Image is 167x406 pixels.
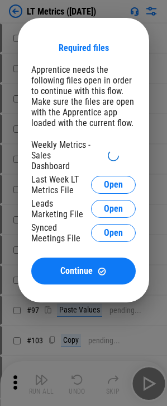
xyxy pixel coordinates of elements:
[104,204,123,213] span: Open
[31,258,136,284] button: ContinueContinue
[60,267,93,276] span: Continue
[59,43,109,53] div: Required files
[31,64,136,128] div: Apprentice needs the following files open in order to continue with this flow. Make sure the file...
[97,267,107,276] img: Continue
[31,139,91,171] div: Weekly Metrics - Sales Dashboard
[31,222,91,244] div: Synced Meetings File
[104,228,123,237] span: Open
[91,176,136,194] button: Open
[91,224,136,242] button: Open
[104,180,123,189] span: Open
[31,174,91,195] div: Last Week LT Metrics File
[31,198,91,220] div: Leads Marketing File
[91,200,136,218] button: Open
